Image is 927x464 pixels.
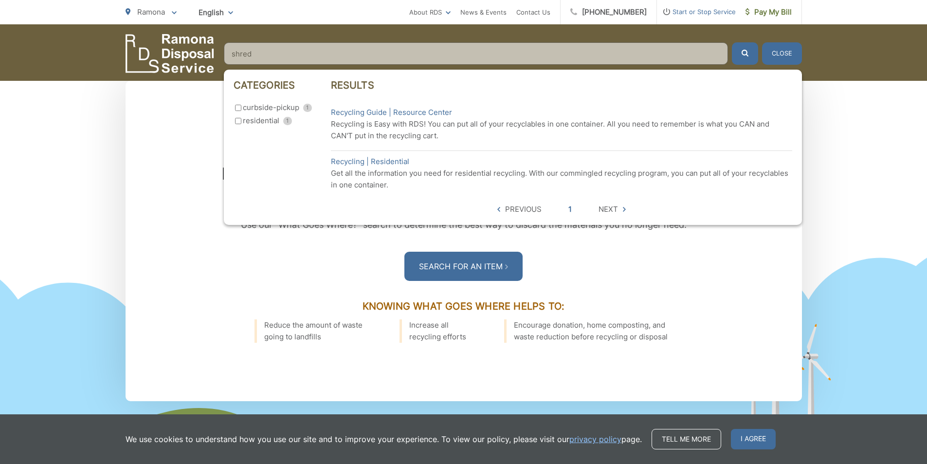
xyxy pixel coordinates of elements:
[191,4,240,21] span: English
[243,115,279,127] span: residential
[599,204,618,215] span: Next
[404,252,523,281] a: Search For an Item
[184,142,744,153] h3: What Goes Where
[504,319,673,343] li: Encourage donation, home composting, and waste reduction before recycling or disposal
[235,118,241,124] input: residential 1
[652,429,721,449] a: Tell me more
[224,42,728,65] input: Search
[303,104,312,112] span: 1
[505,204,542,215] span: Previous
[400,319,474,343] li: Increase all recycling efforts
[516,6,550,18] a: Contact Us
[409,6,451,18] a: About RDS
[762,42,802,65] button: Close
[235,105,241,111] input: curbside-pickup 1
[283,117,292,125] span: 1
[137,7,165,17] span: Ramona
[126,433,642,445] p: We use cookies to understand how you use our site and to improve your experience. To view our pol...
[732,42,758,65] button: Submit the search query.
[569,433,621,445] a: privacy policy
[184,218,744,232] p: Use our “What Goes Where?” search to determine the best way to discard the materials you no longe...
[331,118,792,142] p: Recycling is Easy with RDS! You can put all of your recyclables in one container. All you need to...
[243,102,299,113] span: curbside-pickup
[331,167,792,191] p: Get all the information you need for residential recycling. With our commingled recycling program...
[184,164,744,203] h2: Ever wonder what belongs in the recycling, organics, and trash container - or if an item requires...
[331,107,452,118] a: Recycling Guide | Resource Center
[331,79,792,91] h3: Results
[184,300,744,312] h3: Knowing What Goes Where Helps To:
[254,319,371,343] li: Reduce the amount of waste going to landfills
[331,156,409,167] a: Recycling | Residential
[234,79,331,91] h3: Categories
[745,6,792,18] span: Pay My Bill
[731,429,776,449] span: I agree
[126,34,214,73] a: EDCD logo. Return to the homepage.
[460,6,507,18] a: News & Events
[568,204,572,215] a: 1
